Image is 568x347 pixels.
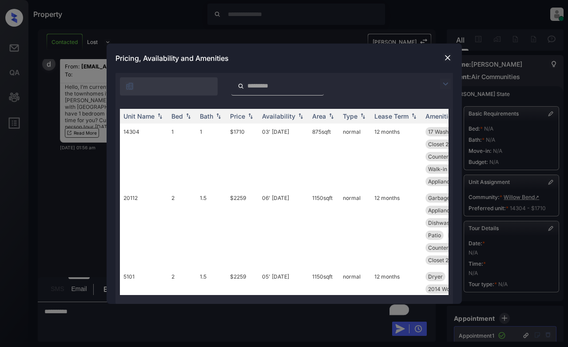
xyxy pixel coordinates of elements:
[125,82,134,91] img: icon-zuma
[409,113,418,119] img: sorting
[309,190,339,268] td: 1150 sqft
[371,190,422,268] td: 12 months
[428,219,458,226] span: Dishwasher
[425,112,455,120] div: Amenities
[258,190,309,268] td: 06' [DATE]
[428,178,471,185] span: Appliances Stai...
[296,113,305,119] img: sorting
[428,232,441,239] span: Patio
[312,112,326,120] div: Area
[196,190,226,268] td: 1.5
[246,113,255,119] img: sorting
[214,113,223,119] img: sorting
[371,124,422,190] td: 12 months
[196,124,226,190] td: 1
[428,166,467,172] span: Walk-in Closets
[374,112,409,120] div: Lease Term
[443,53,452,62] img: close
[168,124,196,190] td: 1
[358,113,367,119] img: sorting
[428,153,474,160] span: Countertops Gra...
[168,190,196,268] td: 2
[428,195,474,201] span: Garbage disposa...
[339,124,371,190] td: normal
[428,128,470,135] span: 17 Washer Dryer
[428,141,458,148] span: Closet 2014
[230,112,245,120] div: Price
[343,112,357,120] div: Type
[258,124,309,190] td: 03' [DATE]
[327,113,336,119] img: sorting
[184,113,193,119] img: sorting
[120,124,168,190] td: 14304
[428,273,443,280] span: Dryer
[428,244,474,251] span: Countertops Gra...
[339,190,371,268] td: normal
[428,286,474,292] span: 2014 Wood Floor...
[200,112,213,120] div: Bath
[238,82,244,90] img: icon-zuma
[309,124,339,190] td: 875 sqft
[226,190,258,268] td: $2259
[440,79,451,89] img: icon-zuma
[123,112,155,120] div: Unit Name
[107,44,462,73] div: Pricing, Availability and Amenities
[428,207,471,214] span: Appliances Stai...
[120,190,168,268] td: 20112
[262,112,295,120] div: Availability
[428,257,458,263] span: Closet 2014
[155,113,164,119] img: sorting
[226,124,258,190] td: $1710
[171,112,183,120] div: Bed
